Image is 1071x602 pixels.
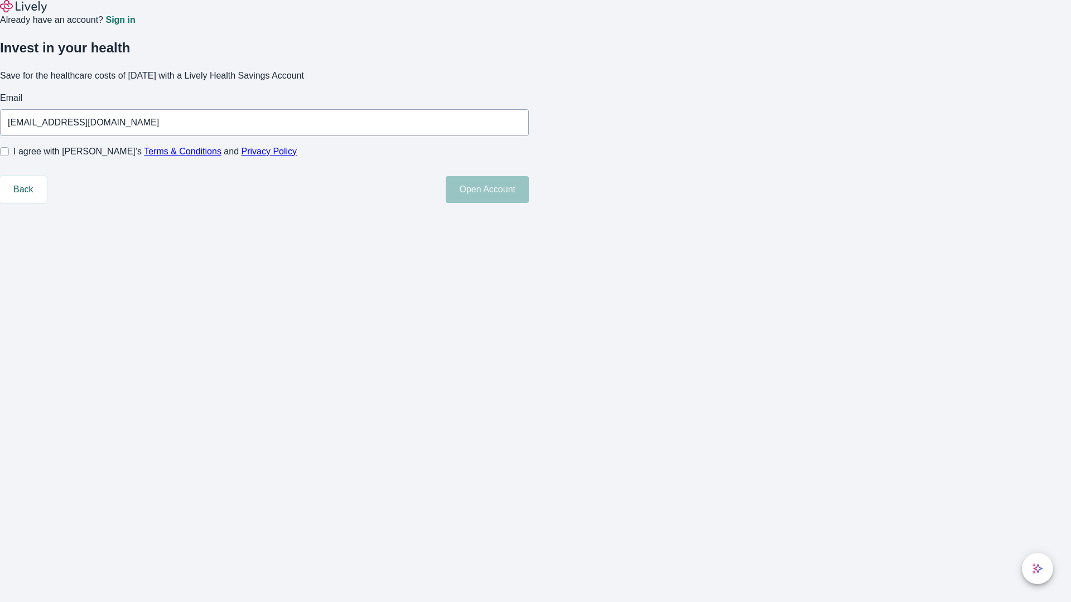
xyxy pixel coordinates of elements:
a: Sign in [105,16,135,25]
button: chat [1022,553,1053,584]
span: I agree with [PERSON_NAME]’s and [13,145,297,158]
svg: Lively AI Assistant [1032,563,1043,574]
a: Privacy Policy [242,147,297,156]
a: Terms & Conditions [144,147,221,156]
